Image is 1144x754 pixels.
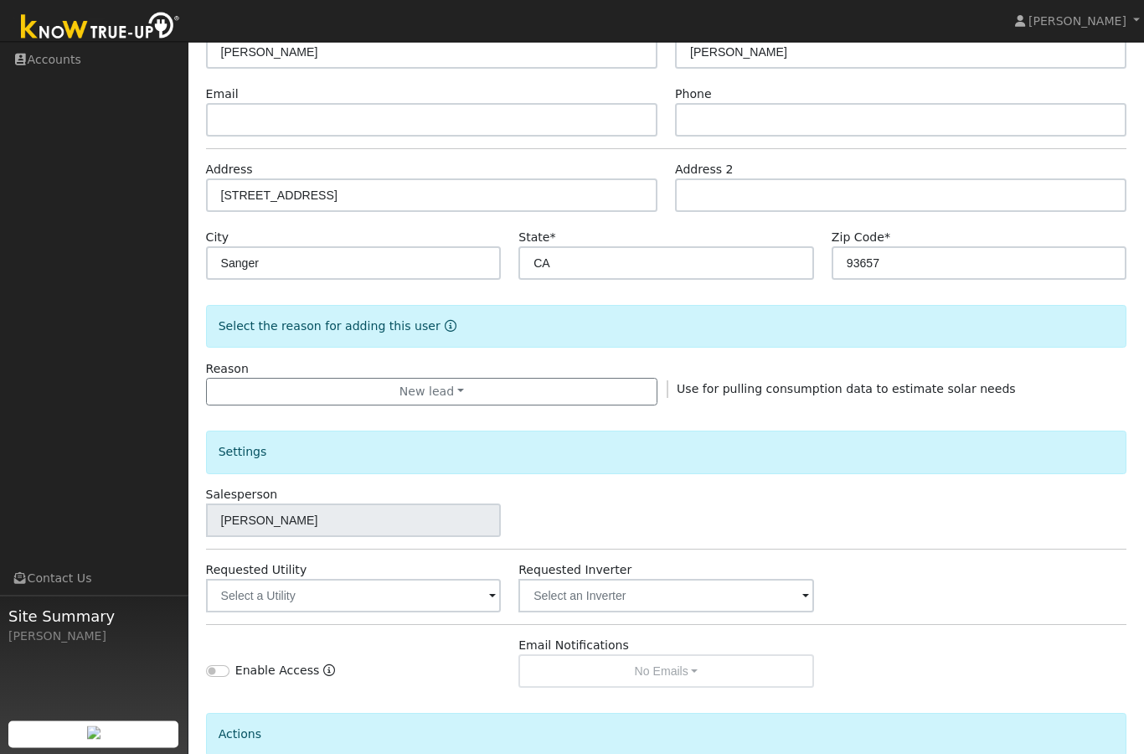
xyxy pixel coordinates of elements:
a: Reason for new user [441,320,456,333]
label: Address [206,162,253,179]
button: New lead [206,379,657,407]
span: Site Summary [8,605,179,627]
span: Required [884,231,890,245]
div: Settings [206,431,1127,474]
label: Address 2 [675,162,734,179]
span: [PERSON_NAME] [1028,14,1126,28]
input: Select an Inverter [518,580,814,613]
label: Requested Utility [206,562,307,580]
label: Email Notifications [518,638,629,655]
div: Select the reason for adding this user [206,306,1127,349]
span: Use for pulling consumption data to estimate solar needs [677,383,1016,396]
label: Salesperson [206,487,278,504]
label: Reason [206,361,249,379]
img: retrieve [87,726,100,740]
input: Select a Utility [206,580,502,613]
label: Requested Inverter [518,562,631,580]
label: Enable Access [235,663,320,680]
label: Email [206,86,239,104]
label: Phone [675,86,712,104]
div: [PERSON_NAME] [8,627,179,645]
input: Select a User [206,504,502,538]
label: City [206,230,229,247]
a: Enable Access [323,663,335,689]
label: Zip Code [832,230,890,247]
span: Required [549,231,555,245]
label: State [518,230,555,247]
img: Know True-Up [13,9,188,47]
